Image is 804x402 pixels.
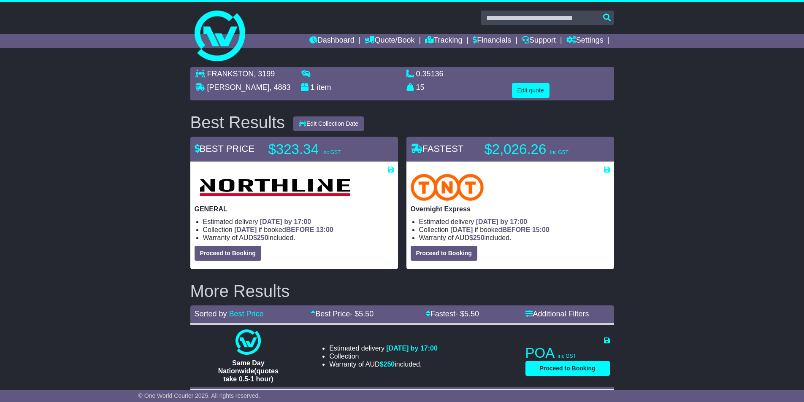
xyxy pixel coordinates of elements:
span: [DATE] [234,226,257,233]
span: 250 [473,234,485,241]
span: - $ [455,310,479,318]
span: $ [469,234,485,241]
a: Tracking [425,34,462,48]
span: - $ [350,310,374,318]
div: Best Results [186,113,290,132]
span: 15:00 [532,226,550,233]
button: Edit Collection Date [293,116,364,131]
p: $2,026.26 [485,141,590,158]
span: 1 [311,83,315,92]
span: BEFORE [286,226,314,233]
h2: More Results [190,282,614,300]
span: $ [380,361,395,368]
li: Collection [203,226,394,234]
span: [DATE] by 17:00 [476,218,528,225]
span: [DATE] by 17:00 [386,345,438,352]
span: inc GST [558,353,576,359]
p: POA [525,345,610,362]
li: Collection [419,226,610,234]
span: inc GST [322,149,341,155]
li: Warranty of AUD included. [329,360,438,368]
button: Proceed to Booking [411,246,477,261]
span: [PERSON_NAME] [207,83,270,92]
a: Best Price- $5.50 [311,310,374,318]
li: Estimated delivery [203,218,394,226]
span: [DATE] [450,226,473,233]
span: © One World Courier 2025. All rights reserved. [138,392,260,399]
button: Edit quote [512,83,550,98]
span: , 3199 [254,70,275,78]
button: Proceed to Booking [195,246,261,261]
li: Collection [329,352,438,360]
img: Northline Distribution: GENERAL [195,174,355,201]
a: Best Price [229,310,264,318]
a: Quote/Book [365,34,414,48]
span: if booked [234,226,333,233]
span: 5.50 [464,310,479,318]
span: if booked [450,226,549,233]
span: , 4883 [270,83,291,92]
span: 13:00 [316,226,333,233]
span: 15 [416,83,425,92]
span: FASTEST [411,143,464,154]
a: Financials [473,34,511,48]
a: Fastest- $5.50 [426,310,479,318]
span: Sorted by [195,310,227,318]
span: 250 [257,234,268,241]
a: Additional Filters [525,310,589,318]
span: BEST PRICE [195,143,254,154]
span: item [317,83,331,92]
a: Settings [566,34,604,48]
span: 250 [384,361,395,368]
span: BEFORE [502,226,531,233]
img: One World Courier: Same Day Nationwide(quotes take 0.5-1 hour) [236,329,261,355]
button: Proceed to Booking [525,361,610,376]
li: Warranty of AUD included. [419,234,610,242]
p: $323.34 [268,141,374,158]
li: Estimated delivery [329,344,438,352]
span: [DATE] by 17:00 [260,218,311,225]
a: Dashboard [309,34,355,48]
p: Overnight Express [411,205,610,213]
span: FRANKSTON [207,70,254,78]
span: 0.35136 [416,70,444,78]
span: Same Day Nationwide(quotes take 0.5-1 hour) [218,359,279,383]
span: $ [253,234,268,241]
span: 5.50 [359,310,374,318]
p: GENERAL [195,205,394,213]
span: inc GST [550,149,568,155]
li: Estimated delivery [419,218,610,226]
li: Warranty of AUD included. [203,234,394,242]
img: TNT Domestic: Overnight Express [411,174,484,201]
a: Support [522,34,556,48]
